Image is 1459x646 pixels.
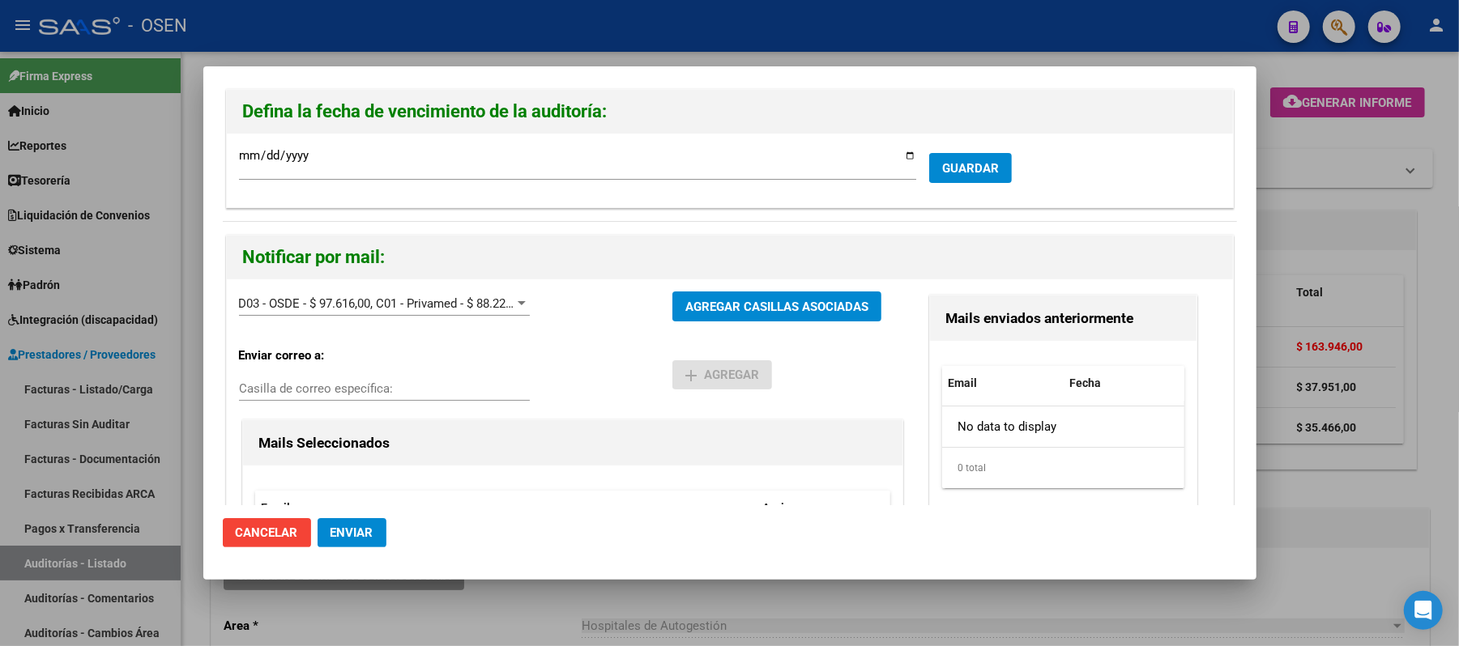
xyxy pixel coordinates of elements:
[681,366,701,385] mat-icon: add
[255,491,757,525] datatable-header-cell: Email
[672,360,772,389] button: Agregar
[1064,366,1185,401] datatable-header-cell: Fecha
[942,366,1064,401] datatable-header-cell: Email
[946,308,1180,329] h3: Mails enviados anteriormente
[942,448,1184,488] div: 0 total
[685,368,759,382] span: Agregar
[318,518,386,547] button: Enviar
[236,525,298,540] span: Cancelar
[942,406,1184,447] div: No data to display
[243,96,1217,127] h2: Defina la fecha de vencimiento de la auditoría:
[1404,591,1443,630] div: Open Intercom Messenger
[685,300,868,314] span: AGREGAR CASILLAS ASOCIADAS
[243,242,1217,273] h2: Notificar por mail:
[757,491,878,525] datatable-header-cell: Acciones
[223,518,311,547] button: Cancelar
[331,525,373,540] span: Enviar
[763,501,810,514] span: Acciones
[239,296,860,311] span: D03 - OSDE - $ 97.616,00, C01 - Privamed - $ 88.228,00, D18 - ACTIVA SALUD - $ 19.151,00, B15 - B...
[672,291,881,321] button: AGREGAR CASILLAS ASOCIADAS
[949,376,978,389] span: Email
[259,432,886,453] h3: Mails Seleccionados
[942,161,999,176] span: GUARDAR
[239,346,365,365] p: Enviar correo a:
[929,153,1012,183] button: GUARDAR
[1070,376,1102,389] span: Fecha
[262,501,291,514] span: Email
